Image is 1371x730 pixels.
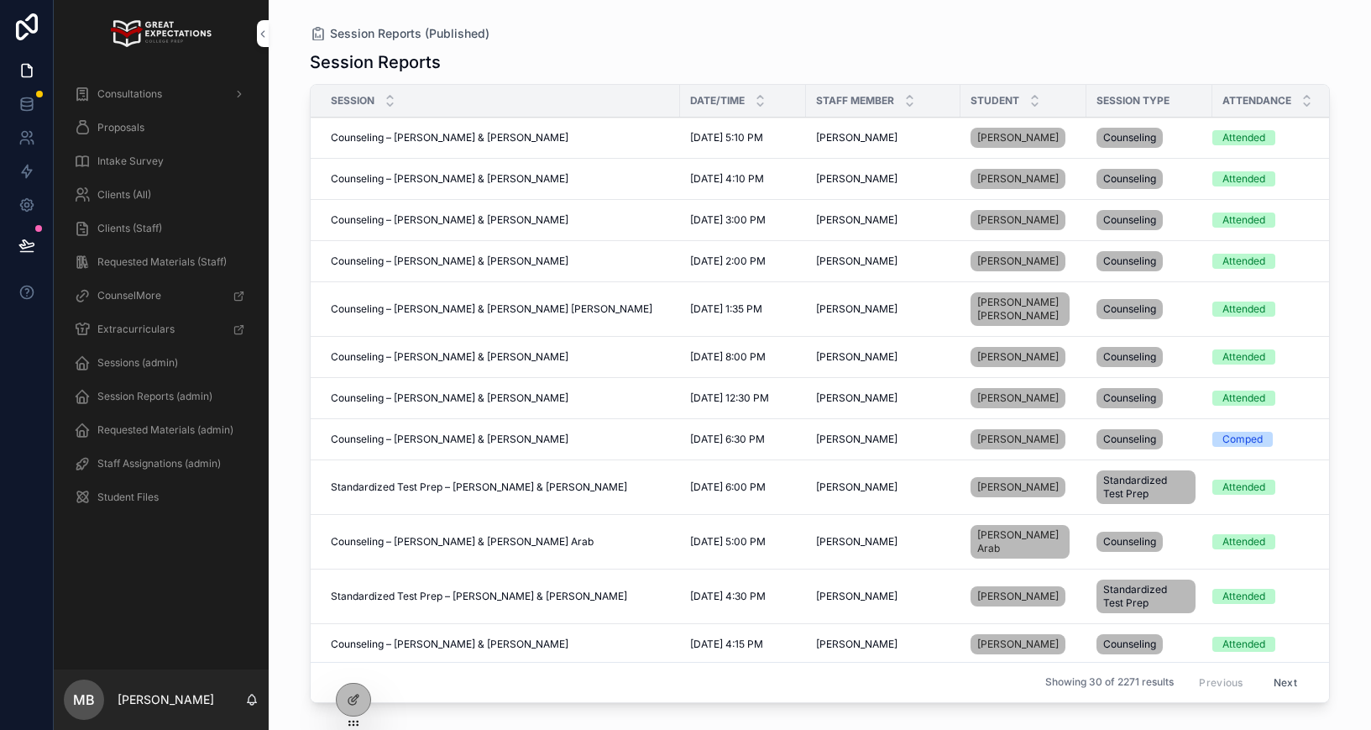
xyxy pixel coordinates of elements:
[1096,124,1202,151] a: Counseling
[1212,349,1331,365] a: Attended
[1103,213,1156,227] span: Counseling
[977,481,1059,494] span: [PERSON_NAME]
[1212,480,1331,495] a: Attended
[331,535,594,549] span: Counseling – [PERSON_NAME] & [PERSON_NAME] Arab
[1222,589,1265,604] div: Attended
[331,433,568,446] span: Counseling – [PERSON_NAME] & [PERSON_NAME]
[1103,302,1156,316] span: Counseling
[971,210,1065,230] a: [PERSON_NAME]
[690,433,796,446] a: [DATE] 6:30 PM
[690,481,766,494] span: [DATE] 6:00 PM
[1103,583,1189,610] span: Standardized Test Prep
[331,213,670,227] a: Counseling – [PERSON_NAME] & [PERSON_NAME]
[1212,391,1331,406] a: Attended
[816,391,950,405] a: [PERSON_NAME]
[64,281,259,311] a: CounselMore
[816,433,950,446] a: [PERSON_NAME]
[331,638,670,651] a: Counseling – [PERSON_NAME] & [PERSON_NAME]
[64,180,259,210] a: Clients (All)
[1212,534,1331,549] a: Attended
[331,302,670,316] a: Counseling – [PERSON_NAME] & [PERSON_NAME] [PERSON_NAME]
[1212,254,1331,269] a: Attended
[331,391,670,405] a: Counseling – [PERSON_NAME] & [PERSON_NAME]
[1222,302,1265,317] div: Attended
[331,94,374,108] span: Session
[977,590,1059,603] span: [PERSON_NAME]
[331,638,568,651] span: Counseling – [PERSON_NAME] & [PERSON_NAME]
[310,25,489,42] a: Session Reports (Published)
[97,423,233,437] span: Requested Materials (admin)
[971,426,1076,453] a: [PERSON_NAME]
[331,590,627,603] span: Standardized Test Prep – [PERSON_NAME] & [PERSON_NAME]
[816,131,950,144] a: [PERSON_NAME]
[1045,676,1174,690] span: Showing 30 of 2271 results
[1096,631,1202,658] a: Counseling
[97,121,144,134] span: Proposals
[64,146,259,176] a: Intake Survey
[1103,172,1156,186] span: Counseling
[971,169,1065,189] a: [PERSON_NAME]
[97,356,178,370] span: Sessions (admin)
[331,302,652,316] span: Counseling – [PERSON_NAME] & [PERSON_NAME] [PERSON_NAME]
[331,172,568,186] span: Counseling – [PERSON_NAME] & [PERSON_NAME]
[64,247,259,277] a: Requested Materials (Staff)
[1212,213,1331,228] a: Attended
[816,590,897,603] span: [PERSON_NAME]
[816,481,950,494] a: [PERSON_NAME]
[690,255,796,268] a: [DATE] 2:00 PM
[1096,528,1202,555] a: Counseling
[690,638,796,651] a: [DATE] 4:15 PM
[690,638,763,651] span: [DATE] 4:15 PM
[1096,94,1170,108] span: Session Type
[64,449,259,479] a: Staff Assignations (admin)
[816,391,897,405] span: [PERSON_NAME]
[1222,637,1265,652] div: Attended
[690,391,769,405] span: [DATE] 12:30 PM
[1096,248,1202,275] a: Counseling
[816,131,897,144] span: [PERSON_NAME]
[1222,171,1265,186] div: Attended
[816,481,897,494] span: [PERSON_NAME]
[331,535,670,549] a: Counseling – [PERSON_NAME] & [PERSON_NAME] Arab
[331,255,568,268] span: Counseling – [PERSON_NAME] & [PERSON_NAME]
[97,222,162,235] span: Clients (Staff)
[1096,207,1202,234] a: Counseling
[64,415,259,445] a: Requested Materials (admin)
[1212,171,1331,186] a: Attended
[977,528,1063,555] span: [PERSON_NAME] Arab
[690,535,796,549] a: [DATE] 5:00 PM
[971,347,1065,367] a: [PERSON_NAME]
[977,296,1063,323] span: [PERSON_NAME] [PERSON_NAME]
[97,323,175,336] span: Extracurriculars
[816,535,897,549] span: [PERSON_NAME]
[816,172,897,186] span: [PERSON_NAME]
[1222,213,1265,228] div: Attended
[690,350,796,364] a: [DATE] 8:00 PM
[690,172,764,186] span: [DATE] 4:10 PM
[1096,426,1202,453] a: Counseling
[1212,130,1331,145] a: Attended
[690,535,766,549] span: [DATE] 5:00 PM
[977,255,1059,268] span: [PERSON_NAME]
[1222,130,1265,145] div: Attended
[971,385,1076,412] a: [PERSON_NAME]
[816,255,950,268] a: [PERSON_NAME]
[1096,344,1202,370] a: Counseling
[1103,131,1156,144] span: Counseling
[64,213,259,244] a: Clients (Staff)
[971,165,1076,192] a: [PERSON_NAME]
[97,390,212,403] span: Session Reports (admin)
[331,391,568,405] span: Counseling – [PERSON_NAME] & [PERSON_NAME]
[690,391,796,405] a: [DATE] 12:30 PM
[331,131,568,144] span: Counseling – [PERSON_NAME] & [PERSON_NAME]
[971,429,1065,449] a: [PERSON_NAME]
[690,255,766,268] span: [DATE] 2:00 PM
[971,251,1065,271] a: [PERSON_NAME]
[1262,670,1309,696] button: Next
[816,638,897,651] span: [PERSON_NAME]
[331,481,670,494] a: Standardized Test Prep – [PERSON_NAME] & [PERSON_NAME]
[97,255,227,269] span: Requested Materials (Staff)
[977,131,1059,144] span: [PERSON_NAME]
[816,172,950,186] a: [PERSON_NAME]
[97,188,151,202] span: Clients (All)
